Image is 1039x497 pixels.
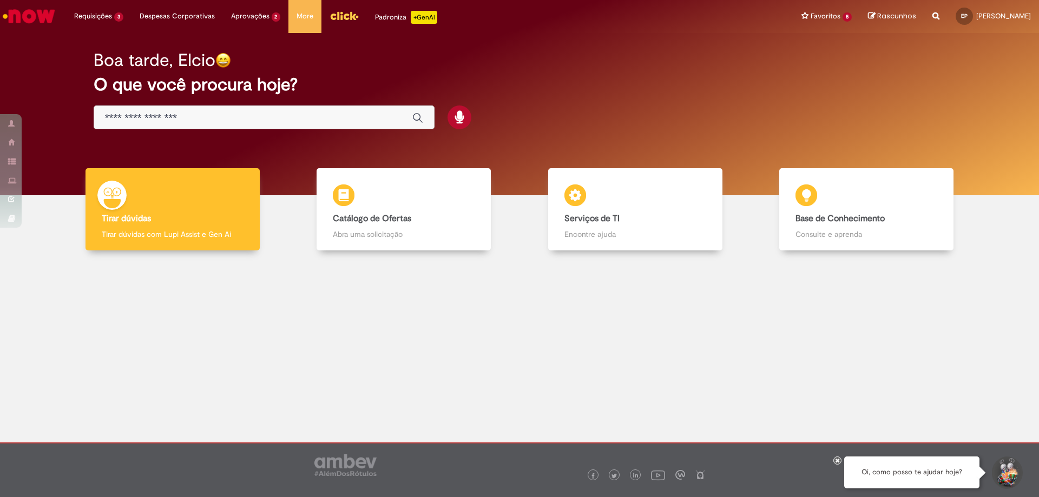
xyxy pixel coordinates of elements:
[868,11,916,22] a: Rascunhos
[330,8,359,24] img: click_logo_yellow_360x200.png
[590,473,596,479] img: logo_footer_facebook.png
[976,11,1031,21] span: [PERSON_NAME]
[844,456,979,488] div: Oi, como posso te ajudar hoje?
[519,168,751,251] a: Serviços de TI Encontre ajuda
[231,11,269,22] span: Aprovações
[811,11,840,22] span: Favoritos
[411,11,437,24] p: +GenAi
[675,470,685,480] img: logo_footer_workplace.png
[564,229,706,240] p: Encontre ajuda
[102,229,244,240] p: Tirar dúvidas com Lupi Assist e Gen Ai
[751,168,983,251] a: Base de Conhecimento Consulte e aprenda
[633,473,639,479] img: logo_footer_linkedin.png
[564,213,620,224] b: Serviços de TI
[288,168,520,251] a: Catálogo de Ofertas Abra uma solicitação
[57,168,288,251] a: Tirar dúvidas Tirar dúvidas com Lupi Assist e Gen Ai
[272,12,281,22] span: 2
[877,11,916,21] span: Rascunhos
[314,454,377,476] img: logo_footer_ambev_rotulo_gray.png
[375,11,437,24] div: Padroniza
[215,52,231,68] img: happy-face.png
[94,75,946,94] h2: O que você procura hoje?
[611,473,617,479] img: logo_footer_twitter.png
[695,470,705,480] img: logo_footer_naosei.png
[333,213,411,224] b: Catálogo de Ofertas
[961,12,968,19] span: EP
[795,213,885,224] b: Base de Conhecimento
[74,11,112,22] span: Requisições
[297,11,313,22] span: More
[843,12,852,22] span: 5
[795,229,937,240] p: Consulte e aprenda
[102,213,151,224] b: Tirar dúvidas
[990,456,1023,489] button: Iniciar Conversa de Suporte
[140,11,215,22] span: Despesas Corporativas
[333,229,475,240] p: Abra uma solicitação
[651,468,665,482] img: logo_footer_youtube.png
[94,51,215,70] h2: Boa tarde, Elcio
[1,5,57,27] img: ServiceNow
[114,12,123,22] span: 3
